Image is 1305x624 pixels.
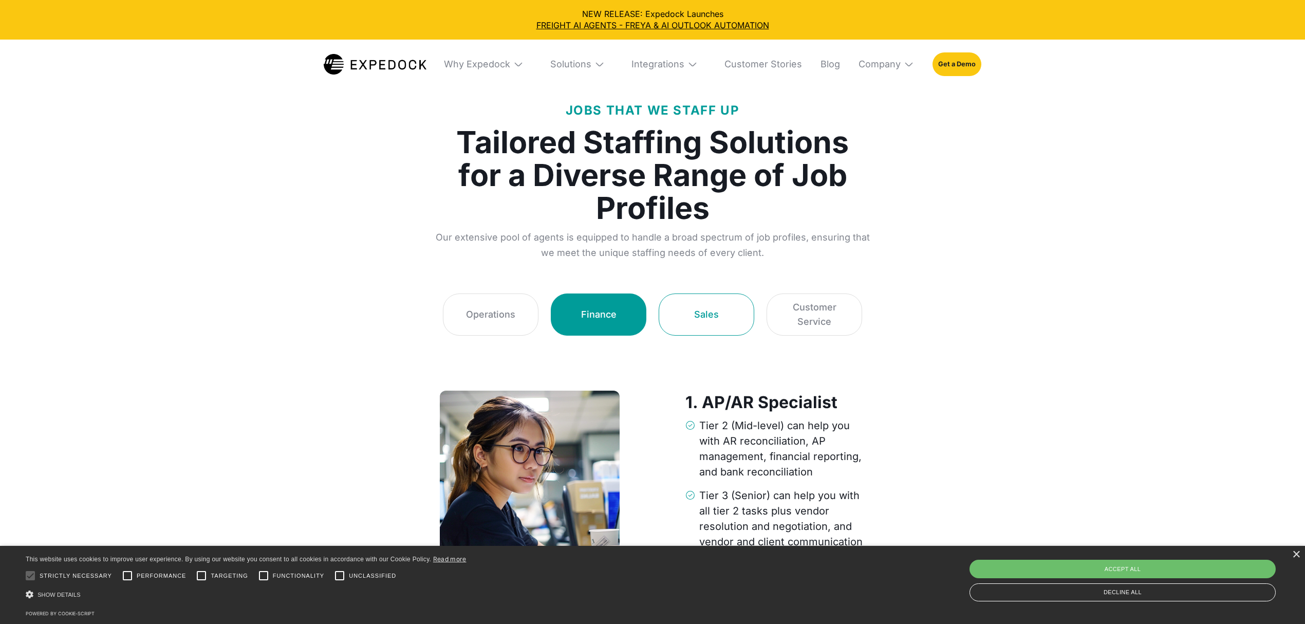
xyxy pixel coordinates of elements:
a: Get a Demo [933,52,981,76]
div: Why Expedock [436,40,532,89]
div: Finance [581,307,617,322]
div: Accept all [970,560,1276,578]
div: Company [850,40,922,89]
p: JOBS THAT WE STAFF UP [566,104,740,117]
div: Show details [26,588,467,602]
div: NEW RELEASE: Expedock Launches [8,8,1297,31]
iframe: Chat Widget [1134,513,1305,624]
a: Blog [812,40,840,89]
div: Solutions [550,59,591,70]
div: Why Expedock [444,59,510,70]
div: Tier 3 (Senior) can help you with all tier 2 tasks plus vendor resolution and negotiation, and ve... [699,488,865,549]
a: Powered by cookie-script [26,611,95,616]
div: Integrations [623,40,706,89]
div: Solutions [542,40,613,89]
div: Company [859,59,901,70]
a: Read more [433,555,467,563]
a: FREIGHT AI AGENTS - FREYA & AI OUTLOOK AUTOMATION [8,20,1297,31]
div: Tier 2 (Mid-level) can help you with AR reconciliation, AP management, financial reporting, and b... [699,418,865,480]
h1: Tailored Staffing Solutions for a Diverse Range of Job Profiles [435,126,870,225]
span: Functionality [273,572,324,580]
div: Integrations [631,59,684,70]
p: Our extensive pool of agents is equipped to handle a broad spectrum of job profiles, ensuring tha... [435,230,870,261]
strong: 1. AP/AR Specialist [685,392,837,412]
span: Strictly necessary [40,572,112,580]
a: Customer Stories [716,40,802,89]
div: Sales [694,307,719,322]
span: Unclassified [349,572,396,580]
span: Show details [38,592,81,598]
div: Decline all [970,583,1276,601]
div: Customer Service [779,300,849,329]
span: Targeting [211,572,248,580]
span: Performance [137,572,187,580]
span: This website uses cookies to improve user experience. By using our website you consent to all coo... [26,556,431,563]
div: Operations [466,307,515,322]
